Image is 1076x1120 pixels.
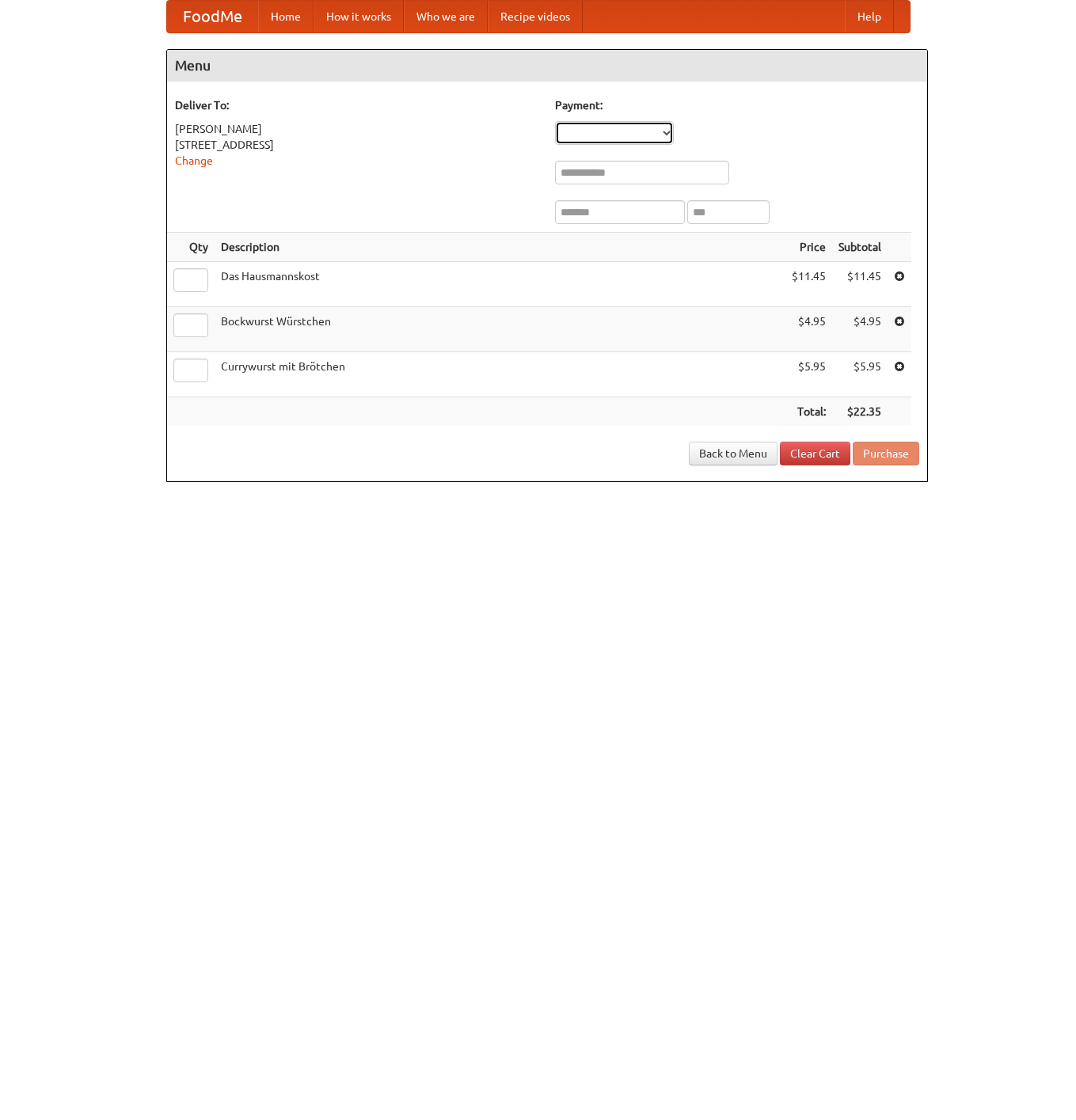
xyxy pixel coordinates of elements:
[175,154,213,167] a: Change
[404,1,488,32] a: Who we are
[832,307,888,352] td: $4.95
[832,262,888,307] td: $11.45
[785,307,832,352] td: $4.95
[689,442,778,465] a: Back to Menu
[832,233,888,262] th: Subtotal
[215,233,785,262] th: Description
[555,97,919,113] h5: Payment:
[258,1,314,32] a: Home
[175,97,539,113] h5: Deliver To:
[845,1,894,32] a: Help
[785,352,832,397] td: $5.95
[785,397,832,427] th: Total:
[167,233,215,262] th: Qty
[215,307,785,352] td: Bockwurst Würstchen
[215,262,785,307] td: Das Hausmannskost
[167,50,927,82] h4: Menu
[215,352,785,397] td: Currywurst mit Brötchen
[314,1,404,32] a: How it works
[853,442,919,465] button: Purchase
[488,1,583,32] a: Recipe videos
[167,1,258,32] a: FoodMe
[832,397,888,427] th: $22.35
[175,137,539,153] div: [STREET_ADDRESS]
[780,442,850,465] a: Clear Cart
[785,262,832,307] td: $11.45
[832,352,888,397] td: $5.95
[785,233,832,262] th: Price
[175,121,539,137] div: [PERSON_NAME]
